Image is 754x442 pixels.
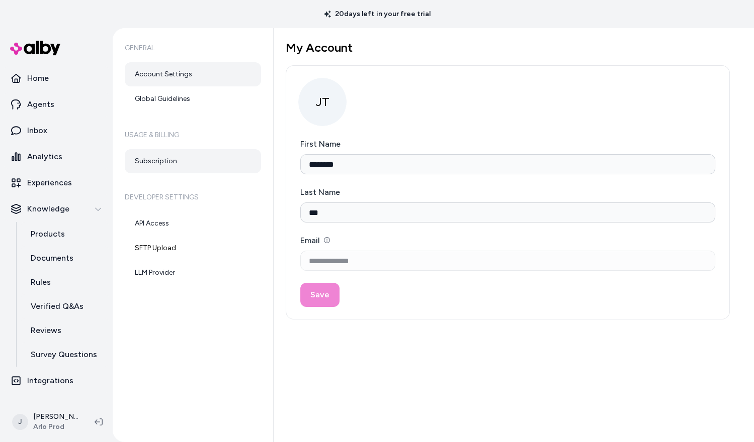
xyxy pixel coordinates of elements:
a: Analytics [4,145,109,169]
p: Inbox [27,125,47,137]
a: SFTP Upload [125,236,261,260]
a: Documents [21,246,109,270]
h6: Usage & Billing [125,121,261,149]
h6: General [125,34,261,62]
label: Email [300,236,330,245]
a: Integrations [4,369,109,393]
p: Survey Questions [31,349,97,361]
a: Subscription [125,149,261,173]
p: Products [31,228,65,240]
p: Reviews [31,324,61,337]
a: Experiences [4,171,109,195]
span: J [12,414,28,430]
img: alby Logo [10,41,60,55]
span: JT [298,78,347,126]
p: [PERSON_NAME] [33,412,78,422]
button: J[PERSON_NAME]Arlo Prod [6,406,87,438]
h1: My Account [286,40,730,55]
p: 20 days left in your free trial [318,9,437,19]
h6: Developer Settings [125,183,261,211]
p: Experiences [27,177,72,189]
a: Rules [21,270,109,294]
p: Analytics [27,151,62,163]
a: Global Guidelines [125,87,261,111]
button: Email [324,237,330,243]
a: Reviews [21,318,109,343]
a: Home [4,66,109,90]
a: Account Settings [125,62,261,86]
a: Survey Questions [21,343,109,367]
a: Agents [4,92,109,117]
p: Knowledge [27,203,69,215]
label: First Name [300,139,341,149]
span: Arlo Prod [33,422,78,432]
p: Integrations [27,375,73,387]
a: Products [21,222,109,246]
a: Inbox [4,119,109,143]
p: Documents [31,252,73,264]
p: Verified Q&As [31,300,83,312]
a: API Access [125,211,261,236]
button: Knowledge [4,197,109,221]
label: Last Name [300,187,340,197]
p: Agents [27,98,54,111]
a: Verified Q&As [21,294,109,318]
p: Home [27,72,49,84]
a: LLM Provider [125,261,261,285]
p: Rules [31,276,51,288]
